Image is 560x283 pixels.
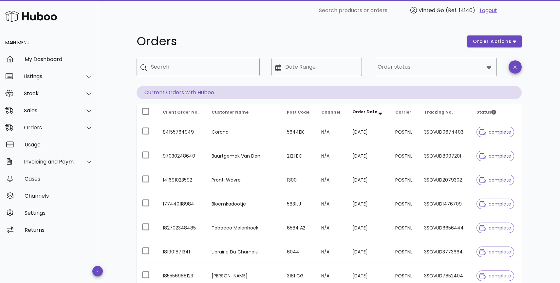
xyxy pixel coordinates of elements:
div: Stock [24,90,77,97]
td: Tobacco Molenhoek [206,216,282,240]
span: Tracking No. [424,109,453,115]
td: 3SOVUD8097201 [419,144,471,168]
div: My Dashboard [25,56,93,62]
span: order actions [473,38,512,45]
span: complete [479,226,511,230]
div: Returns [25,227,93,233]
td: Bloemkadootje [206,192,282,216]
td: 3SOVUD6656444 [419,216,471,240]
td: POSTNL [390,120,419,144]
span: Status [476,109,496,115]
td: 84155764949 [158,120,206,144]
td: Librairie Du Charnois [206,240,282,264]
td: POSTNL [390,240,419,264]
td: 3SOVUD3773664 [419,240,471,264]
div: Cases [25,176,93,182]
td: Buurtgemak Van Den [206,144,282,168]
td: N/A [316,192,347,216]
div: Listings [24,73,77,79]
span: Channel [321,109,340,115]
td: 5644EK [282,120,316,144]
th: Carrier [390,104,419,120]
h1: Orders [137,35,459,47]
td: N/A [316,144,347,168]
td: [DATE] [347,240,390,264]
td: 1300 [282,168,316,192]
td: 6584 AZ [282,216,316,240]
td: N/A [316,168,347,192]
td: Pronti Wavre [206,168,282,192]
th: Post Code [282,104,316,120]
td: 3SOVUD1476709 [419,192,471,216]
td: 3SOVUD0674403 [419,120,471,144]
th: Client Order No. [158,104,206,120]
td: 177440118984 [158,192,206,216]
td: 5831JJ [282,192,316,216]
div: Orders [24,124,77,131]
td: N/A [316,216,347,240]
td: N/A [316,120,347,144]
div: Settings [25,210,93,216]
span: Vinted Go [419,7,444,14]
td: 182702348485 [158,216,206,240]
td: POSTNL [390,216,419,240]
span: complete [479,154,511,158]
span: (Ref: 14140) [446,7,475,14]
span: Client Order No. [163,109,199,115]
span: complete [479,178,511,182]
td: POSTNL [390,144,419,168]
td: [DATE] [347,120,390,144]
td: Corona [206,120,282,144]
td: POSTNL [390,168,419,192]
td: N/A [316,240,347,264]
div: Order status [374,58,497,76]
td: 97030248640 [158,144,206,168]
td: POSTNL [390,192,419,216]
div: Sales [24,107,77,114]
span: complete [479,202,511,206]
th: Channel [316,104,347,120]
td: 3SOVUD2079302 [419,168,471,192]
a: Logout [480,7,497,14]
th: Customer Name [206,104,282,120]
div: Usage [25,141,93,148]
span: Carrier [395,109,411,115]
span: complete [479,130,511,134]
td: 6044 [282,240,316,264]
td: [DATE] [347,216,390,240]
td: [DATE] [347,168,390,192]
td: [DATE] [347,144,390,168]
td: [DATE] [347,192,390,216]
span: Post Code [287,109,309,115]
span: Customer Name [212,109,249,115]
th: Status [471,104,522,120]
td: 141691023592 [158,168,206,192]
p: Current Orders with Huboo [137,86,522,99]
span: Order Date [352,109,377,115]
span: complete [479,273,511,278]
th: Tracking No. [419,104,471,120]
img: Huboo Logo [5,9,57,23]
div: Channels [25,193,93,199]
th: Order Date: Sorted descending. Activate to remove sorting. [347,104,390,120]
td: 2121 BC [282,144,316,168]
button: order actions [467,35,522,47]
span: complete [479,250,511,254]
td: 181901871341 [158,240,206,264]
div: Invoicing and Payments [24,159,77,165]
